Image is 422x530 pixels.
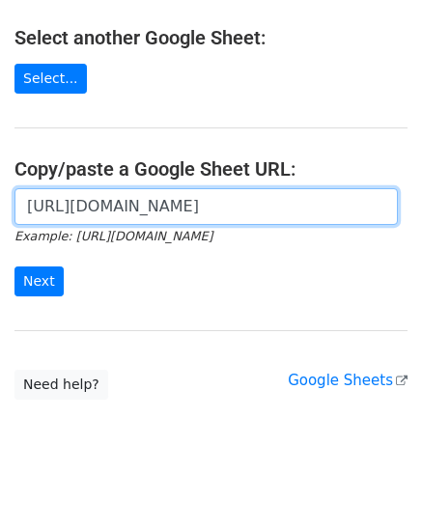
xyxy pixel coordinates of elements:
[325,437,422,530] iframe: Chat Widget
[14,64,87,94] a: Select...
[14,229,212,243] small: Example: [URL][DOMAIN_NAME]
[288,372,408,389] a: Google Sheets
[14,370,108,400] a: Need help?
[14,266,64,296] input: Next
[14,26,408,49] h4: Select another Google Sheet:
[14,188,398,225] input: Paste your Google Sheet URL here
[14,157,408,181] h4: Copy/paste a Google Sheet URL:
